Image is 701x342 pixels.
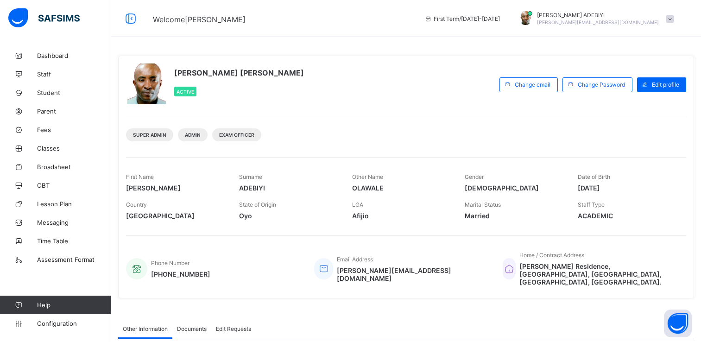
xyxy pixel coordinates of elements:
[519,262,677,286] span: [PERSON_NAME] Residence, [GEOGRAPHIC_DATA], [GEOGRAPHIC_DATA], [GEOGRAPHIC_DATA], [GEOGRAPHIC_DATA].
[37,89,111,96] span: Student
[37,219,111,226] span: Messaging
[465,201,501,208] span: Marital Status
[537,19,659,25] span: [PERSON_NAME][EMAIL_ADDRESS][DOMAIN_NAME]
[519,252,584,259] span: Home / Contract Address
[239,212,338,220] span: Oyo
[337,266,488,282] span: [PERSON_NAME][EMAIL_ADDRESS][DOMAIN_NAME]
[177,325,207,332] span: Documents
[465,173,484,180] span: Gender
[37,70,111,78] span: Staff
[352,212,451,220] span: Afijio
[37,126,111,133] span: Fees
[153,15,246,24] span: Welcome [PERSON_NAME]
[652,81,679,88] span: Edit profile
[465,184,564,192] span: [DEMOGRAPHIC_DATA]
[37,182,111,189] span: CBT
[578,173,610,180] span: Date of Birth
[37,237,111,245] span: Time Table
[239,173,262,180] span: Surname
[664,310,692,337] button: Open asap
[509,11,679,26] div: ALEXANDERADEBIYI
[352,184,451,192] span: OLAWALE
[126,173,154,180] span: First Name
[133,132,166,138] span: Super Admin
[216,325,251,332] span: Edit Requests
[123,325,168,332] span: Other Information
[337,256,373,263] span: Email Address
[177,89,194,95] span: Active
[151,260,189,266] span: Phone Number
[465,212,564,220] span: Married
[37,200,111,208] span: Lesson Plan
[151,270,210,278] span: [PHONE_NUMBER]
[8,8,80,28] img: safsims
[578,184,677,192] span: [DATE]
[352,173,383,180] span: Other Name
[219,132,254,138] span: Exam Officer
[578,212,677,220] span: ACADEMIC
[37,163,111,171] span: Broadsheet
[185,132,201,138] span: Admin
[174,68,304,77] span: [PERSON_NAME] [PERSON_NAME]
[515,81,550,88] span: Change email
[239,201,276,208] span: State of Origin
[578,81,625,88] span: Change Password
[37,320,111,327] span: Configuration
[126,212,225,220] span: [GEOGRAPHIC_DATA]
[239,184,338,192] span: ADEBIYI
[578,201,605,208] span: Staff Type
[352,201,363,208] span: LGA
[37,145,111,152] span: Classes
[37,301,111,309] span: Help
[37,108,111,115] span: Parent
[37,256,111,263] span: Assessment Format
[126,201,147,208] span: Country
[537,12,659,19] span: [PERSON_NAME] ADEBIYI
[424,15,500,22] span: session/term information
[37,52,111,59] span: Dashboard
[126,184,225,192] span: [PERSON_NAME]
